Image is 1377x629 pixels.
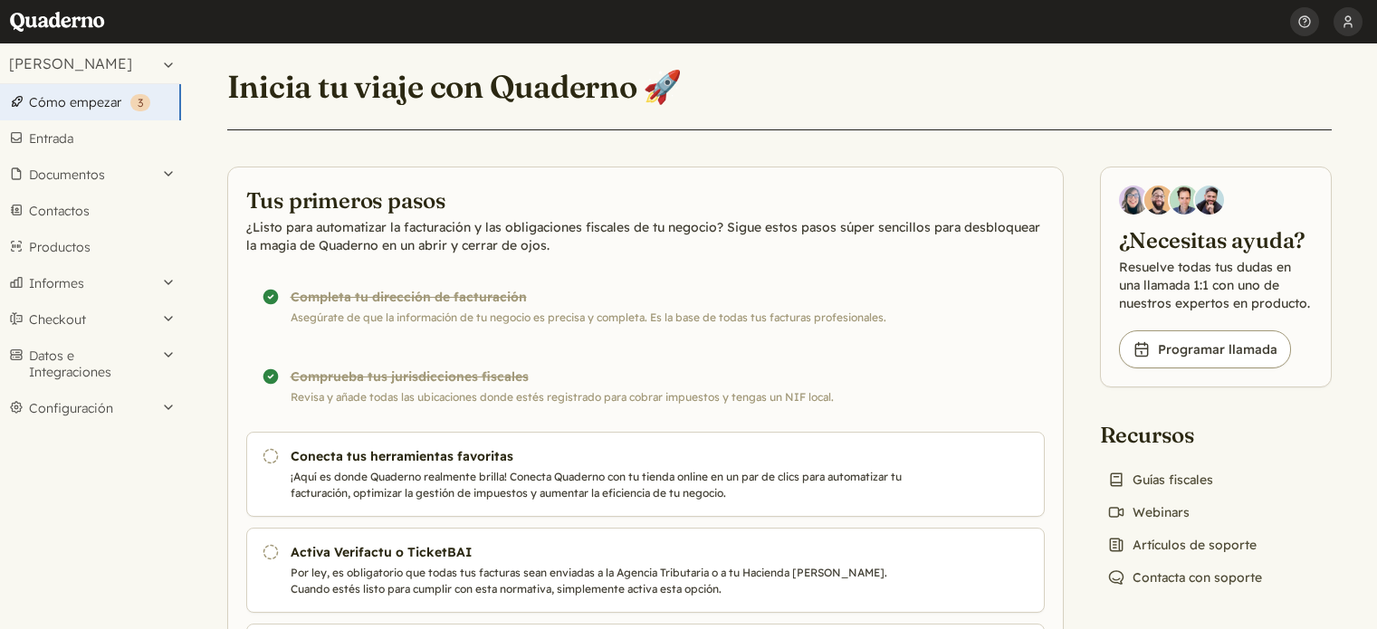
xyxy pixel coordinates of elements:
[1119,225,1313,254] h2: ¿Necesitas ayuda?
[246,432,1045,517] a: Conecta tus herramientas favoritas ¡Aquí es donde Quaderno realmente brilla! Conecta Quaderno con...
[1100,532,1264,558] a: Artículos de soporte
[1100,420,1269,449] h2: Recursos
[1144,186,1173,214] img: Jairo Fumero, Account Executive at Quaderno
[291,447,908,465] h3: Conecta tus herramientas favoritas
[246,186,1045,214] h2: Tus primeros pasos
[1119,258,1313,312] p: Resuelve todas tus dudas en una llamada 1:1 con uno de nuestros expertos en producto.
[1119,186,1148,214] img: Diana Carrasco, Account Executive at Quaderno
[1100,467,1220,492] a: Guías fiscales
[291,565,908,597] p: Por ley, es obligatorio que todas tus facturas sean enviadas a la Agencia Tributaria o a tu Hacie...
[246,528,1045,613] a: Activa Verifactu o TicketBAI Por ley, es obligatorio que todas tus facturas sean enviadas a la Ag...
[1100,500,1197,525] a: Webinars
[1170,186,1199,214] img: Ivo Oltmans, Business Developer at Quaderno
[1119,330,1291,368] a: Programar llamada
[291,543,908,561] h3: Activa Verifactu o TicketBAI
[291,469,908,501] p: ¡Aquí es donde Quaderno realmente brilla! Conecta Quaderno con tu tienda online en un par de clic...
[1100,565,1269,590] a: Contacta con soporte
[227,67,683,107] h1: Inicia tu viaje con Quaderno 🚀
[1195,186,1224,214] img: Javier Rubio, DevRel at Quaderno
[138,96,143,110] span: 3
[246,218,1045,254] p: ¿Listo para automatizar la facturación y las obligaciones fiscales de tu negocio? Sigue estos pas...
